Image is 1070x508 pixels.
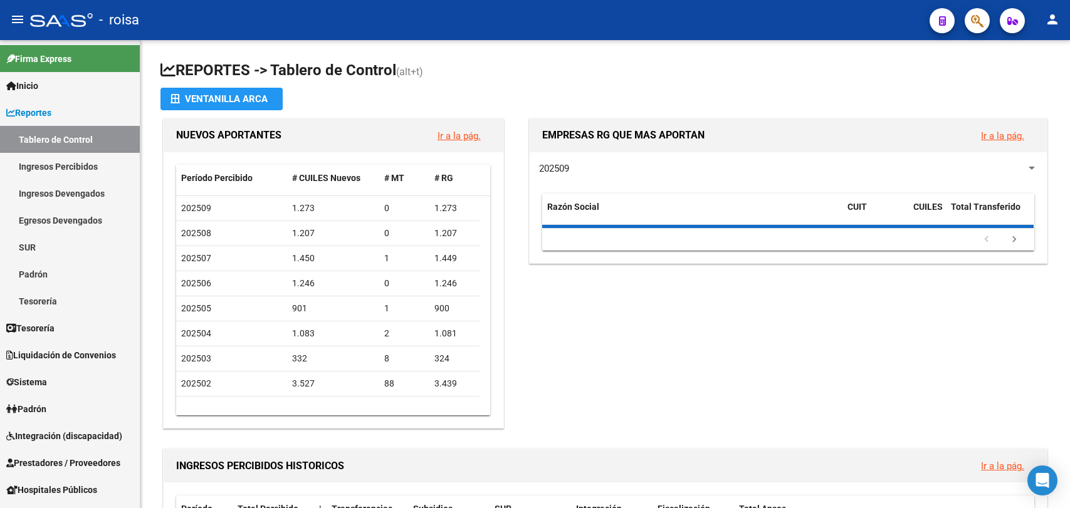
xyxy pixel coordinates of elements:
[181,228,211,238] span: 202508
[434,301,475,316] div: 900
[379,165,429,192] datatable-header-cell: # MT
[6,456,120,470] span: Prestadores / Proveedores
[160,88,283,110] button: Ventanilla ARCA
[384,301,424,316] div: 1
[384,173,404,183] span: # MT
[292,351,374,366] div: 332
[6,483,97,497] span: Hospitales Públicos
[6,375,47,389] span: Sistema
[951,202,1020,212] span: Total Transferido
[384,276,424,291] div: 0
[176,165,287,192] datatable-header-cell: Período Percibido
[6,79,38,93] span: Inicio
[6,321,55,335] span: Tesorería
[292,173,360,183] span: # CUILES Nuevos
[542,129,705,141] span: EMPRESAS RG QUE MAS APORTAN
[434,376,475,391] div: 3.439
[292,251,374,266] div: 1.450
[6,429,122,443] span: Integración (discapacidad)
[384,201,424,215] div: 0
[981,460,1024,472] a: Ir a la pág.
[292,301,374,316] div: 901
[1002,233,1026,247] a: go to next page
[542,194,842,235] datatable-header-cell: Razón Social
[438,130,481,142] a: Ir a la pág.
[434,351,475,366] div: 324
[547,202,599,212] span: Razón Social
[176,460,344,472] span: INGRESOS PERCIBIDOS HISTORICOS
[913,202,943,212] span: CUILES
[181,303,211,313] span: 202505
[434,201,475,215] div: 1.273
[99,6,139,34] span: - roisa
[847,202,867,212] span: CUIT
[981,130,1024,142] a: Ir a la pág.
[181,378,211,388] span: 202502
[908,194,946,235] datatable-header-cell: CUILES
[434,276,475,291] div: 1.246
[181,203,211,213] span: 202509
[429,165,480,192] datatable-header-cell: # RG
[946,194,1034,235] datatable-header-cell: Total Transferido
[292,226,374,241] div: 1.207
[539,163,569,174] span: 202509
[384,326,424,341] div: 2
[6,52,71,66] span: Firma Express
[292,276,374,291] div: 1.246
[292,326,374,341] div: 1.083
[1045,12,1060,27] mat-icon: person
[971,124,1034,147] button: Ir a la pág.
[287,165,379,192] datatable-header-cell: # CUILES Nuevos
[434,173,453,183] span: # RG
[975,233,999,247] a: go to previous page
[181,173,253,183] span: Período Percibido
[384,376,424,391] div: 88
[6,106,51,120] span: Reportes
[384,351,424,366] div: 8
[292,376,374,391] div: 3.527
[181,278,211,288] span: 202506
[6,402,46,416] span: Padrón
[181,353,211,363] span: 202503
[842,194,908,235] datatable-header-cell: CUIT
[434,326,475,341] div: 1.081
[427,124,491,147] button: Ir a la pág.
[396,66,423,78] span: (alt+t)
[160,60,1050,82] h1: REPORTES -> Tablero de Control
[971,454,1034,477] button: Ir a la pág.
[1027,465,1057,495] div: Open Intercom Messenger
[176,129,281,141] span: NUEVOS APORTANTES
[10,12,25,27] mat-icon: menu
[384,251,424,266] div: 1
[292,201,374,215] div: 1.273
[181,328,211,338] span: 202504
[181,253,211,263] span: 202507
[170,88,273,110] div: Ventanilla ARCA
[434,251,475,266] div: 1.449
[384,226,424,241] div: 0
[434,226,475,241] div: 1.207
[6,348,116,362] span: Liquidación de Convenios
